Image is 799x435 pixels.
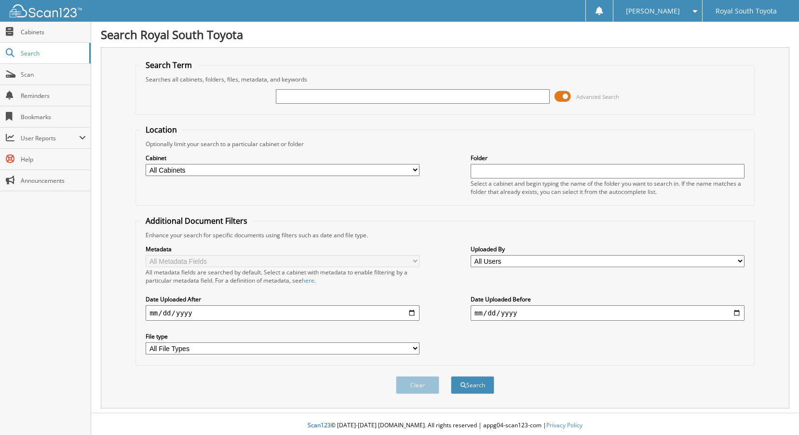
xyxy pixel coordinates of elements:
[21,49,84,57] span: Search
[21,134,79,142] span: User Reports
[546,421,582,429] a: Privacy Policy
[716,8,777,14] span: Royal South Toyota
[471,305,745,321] input: end
[396,376,439,394] button: Clear
[21,155,86,163] span: Help
[141,140,749,148] div: Optionally limit your search to a particular cabinet or folder
[21,28,86,36] span: Cabinets
[141,216,252,226] legend: Additional Document Filters
[308,421,331,429] span: Scan123
[146,332,420,340] label: File type
[141,60,197,70] legend: Search Term
[146,295,420,303] label: Date Uploaded After
[471,295,745,303] label: Date Uploaded Before
[146,154,420,162] label: Cabinet
[471,154,745,162] label: Folder
[141,75,749,83] div: Searches all cabinets, folders, files, metadata, and keywords
[101,27,789,42] h1: Search Royal South Toyota
[21,70,86,79] span: Scan
[471,179,745,196] div: Select a cabinet and begin typing the name of the folder you want to search in. If the name match...
[21,177,86,185] span: Announcements
[471,245,745,253] label: Uploaded By
[576,93,619,100] span: Advanced Search
[21,92,86,100] span: Reminders
[146,268,420,285] div: All metadata fields are searched by default. Select a cabinet with metadata to enable filtering b...
[21,113,86,121] span: Bookmarks
[146,245,420,253] label: Metadata
[451,376,494,394] button: Search
[626,8,680,14] span: [PERSON_NAME]
[141,124,182,135] legend: Location
[141,231,749,239] div: Enhance your search for specific documents using filters such as date and file type.
[10,4,82,17] img: scan123-logo-white.svg
[146,305,420,321] input: start
[302,276,314,285] a: here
